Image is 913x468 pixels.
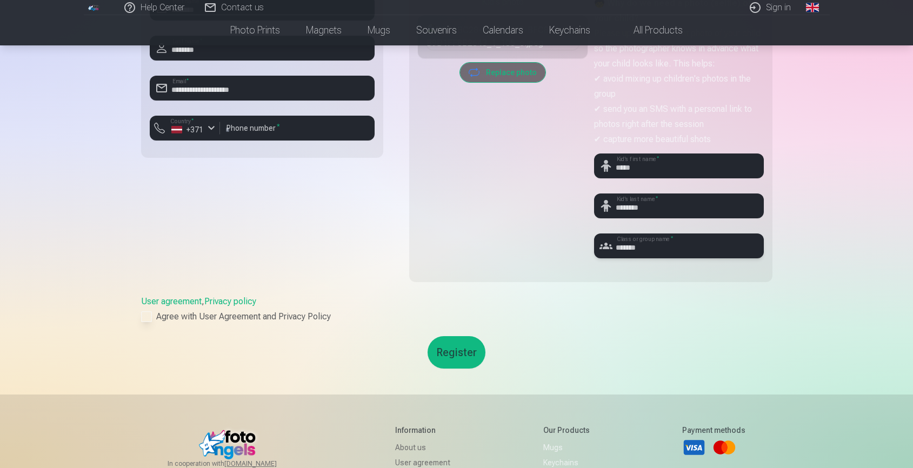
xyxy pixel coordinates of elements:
[167,117,197,125] label: Country
[594,26,764,71] p: Please upload any recent photo of your child so the photographer knows in advance what your child...
[171,124,204,135] div: +371
[460,63,545,82] button: Replace photo
[543,440,590,455] a: Mugs
[428,336,485,369] button: Register
[603,15,696,45] a: All products
[712,436,736,459] a: Mastercard
[594,71,764,102] p: ✔ avoid mixing up children's photos in the group
[403,15,470,45] a: Souvenirs
[355,15,403,45] a: Mugs
[470,15,536,45] a: Calendars
[543,425,590,436] h5: Our products
[168,459,303,468] span: In cooperation with
[88,4,100,11] img: /fa3
[682,425,745,436] h5: Payment methods
[395,440,450,455] a: About us
[224,459,303,468] a: [DOMAIN_NAME]
[150,116,220,141] button: Country*+371
[395,425,450,436] h5: Information
[141,296,202,306] a: User agreement
[594,102,764,132] p: ✔ send you an SMS with a personal link to photos right after the session
[682,436,706,459] a: Visa
[141,310,772,323] label: Agree with User Agreement and Privacy Policy
[141,295,772,323] div: ,
[536,15,603,45] a: Keychains
[217,15,293,45] a: Photo prints
[293,15,355,45] a: Magnets
[594,132,764,147] p: ✔ capture more beautiful shots
[204,296,256,306] a: Privacy policy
